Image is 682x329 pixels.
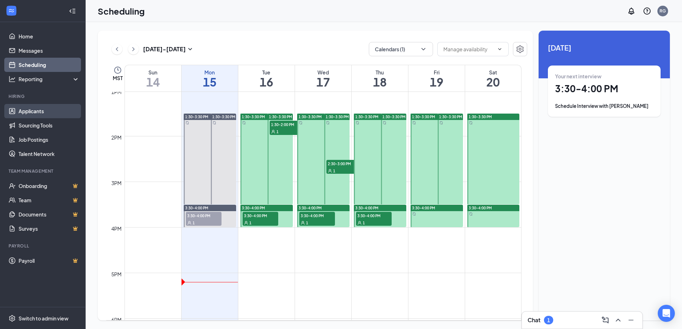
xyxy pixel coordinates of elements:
svg: Sync [356,121,359,125]
span: [DATE] [548,42,661,53]
svg: Sync [383,121,386,125]
div: Switch to admin view [19,315,68,322]
svg: User [244,221,248,225]
a: SurveysCrown [19,221,80,236]
div: 1pm [110,88,123,96]
svg: Sync [185,121,189,125]
svg: SmallChevronDown [186,45,194,53]
svg: Sync [469,212,473,216]
svg: Analysis [9,75,16,83]
button: ComposeMessage [600,314,611,326]
a: Messages [19,43,80,58]
button: Settings [513,42,527,56]
span: 3:30-4:00 PM [185,205,208,210]
div: Sun [125,69,181,76]
div: Open Intercom Messenger [658,305,675,322]
span: 1:30-2:00 PM [270,121,305,128]
svg: WorkstreamLogo [8,7,15,14]
svg: ComposeMessage [601,316,610,324]
div: Payroll [9,243,78,249]
svg: Sync [439,121,443,125]
span: 1 [249,220,251,225]
button: ChevronRight [128,44,139,54]
h1: 19 [408,76,465,88]
h1: 15 [182,76,238,88]
svg: Minimize [627,316,635,324]
svg: Sync [213,121,216,125]
div: Mon [182,69,238,76]
a: September 15, 2025 [182,65,238,92]
span: 3:30-4:00 PM [243,212,278,219]
span: 1:30-3:30 PM [412,114,435,119]
span: 1:30-3:30 PM [469,114,492,119]
div: Thu [352,69,408,76]
span: 3:30-4:00 PM [186,212,222,219]
div: Tue [238,69,295,76]
h3: Chat [528,316,540,324]
svg: ChevronDown [497,46,503,52]
a: September 17, 2025 [295,65,351,92]
a: OnboardingCrown [19,179,80,193]
h1: 18 [352,76,408,88]
svg: Clock [113,66,122,74]
div: Sat [465,69,521,76]
h1: Scheduling [98,5,145,17]
div: Schedule Interview with [PERSON_NAME] [555,103,653,110]
div: 2pm [110,134,123,141]
button: Minimize [625,314,637,326]
span: 2:30-3:00 PM [326,160,362,167]
span: 3:30-4:00 PM [299,212,335,219]
span: 3:30-4:00 PM [469,205,492,210]
div: Team Management [9,168,78,174]
input: Manage availability [443,45,494,53]
div: 1 [547,317,550,323]
a: September 18, 2025 [352,65,408,92]
span: 1:30-3:30 PM [269,114,292,119]
span: 3:30-4:00 PM [356,212,392,219]
svg: Sync [299,121,302,125]
svg: Collapse [69,7,76,15]
span: 3:30-4:00 PM [299,205,322,210]
span: 3:30-4:00 PM [242,205,265,210]
span: 1:30-3:30 PM [212,114,235,119]
svg: ChevronDown [420,46,427,53]
svg: User [357,221,362,225]
svg: User [187,221,192,225]
a: Applicants [19,104,80,118]
span: 1:30-3:30 PM [326,114,349,119]
svg: User [271,130,275,134]
div: 6pm [110,316,123,324]
div: Reporting [19,75,80,83]
span: 3:30-4:00 PM [355,205,378,210]
div: 3pm [110,179,123,187]
div: Hiring [9,93,78,99]
span: 1:30-3:30 PM [382,114,406,119]
svg: User [328,169,332,173]
h1: 16 [238,76,295,88]
svg: QuestionInfo [643,7,651,15]
div: 4pm [110,225,123,233]
svg: Sync [412,121,416,125]
div: Wed [295,69,351,76]
span: 1 [306,220,308,225]
svg: Sync [469,121,473,125]
svg: User [301,221,305,225]
svg: ChevronLeft [113,45,121,53]
svg: ChevronRight [130,45,137,53]
svg: Sync [412,212,416,216]
span: 1 [276,129,279,134]
span: 1 [193,220,195,225]
span: 3:30-4:00 PM [412,205,435,210]
a: September 20, 2025 [465,65,521,92]
h1: 20 [465,76,521,88]
button: Calendars (1)ChevronDown [369,42,433,56]
span: 1:30-3:30 PM [439,114,462,119]
svg: Notifications [627,7,636,15]
a: TeamCrown [19,193,80,207]
button: ChevronLeft [112,44,122,54]
span: 1 [363,220,365,225]
a: September 14, 2025 [125,65,181,92]
a: Talent Network [19,147,80,161]
span: 1 [333,168,335,173]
